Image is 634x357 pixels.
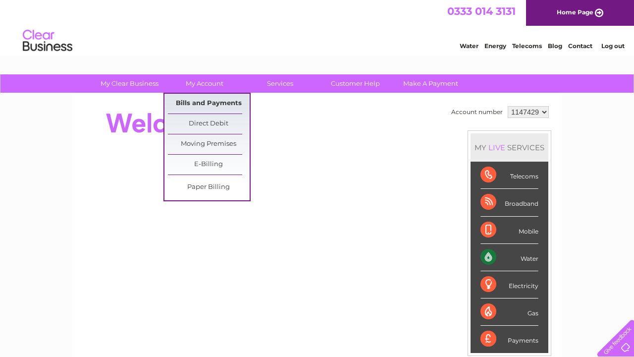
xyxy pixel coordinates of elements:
td: Account number [449,104,505,120]
a: Bills and Payments [168,94,250,114]
div: Gas [480,298,538,326]
div: Clear Business is a trading name of Verastar Limited (registered in [GEOGRAPHIC_DATA] No. 3667643... [84,5,552,48]
a: Blog [548,42,562,50]
div: Broadband [480,189,538,216]
a: Direct Debit [168,114,250,134]
a: Paper Billing [168,178,250,197]
a: My Clear Business [89,74,170,93]
div: LIVE [486,143,507,152]
a: Services [239,74,321,93]
a: Water [460,42,478,50]
div: Telecoms [480,162,538,189]
a: Log out [601,42,625,50]
a: Moving Premises [168,134,250,154]
a: 0333 014 3131 [447,5,516,17]
a: Energy [484,42,506,50]
a: Contact [568,42,592,50]
div: MY SERVICES [471,133,548,162]
a: Customer Help [315,74,396,93]
a: Telecoms [512,42,542,50]
div: Electricity [480,271,538,298]
a: My Account [164,74,246,93]
a: Make A Payment [390,74,472,93]
img: logo.png [22,26,73,56]
div: Payments [480,326,538,353]
a: E-Billing [168,155,250,175]
div: Water [480,244,538,271]
div: Mobile [480,217,538,244]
